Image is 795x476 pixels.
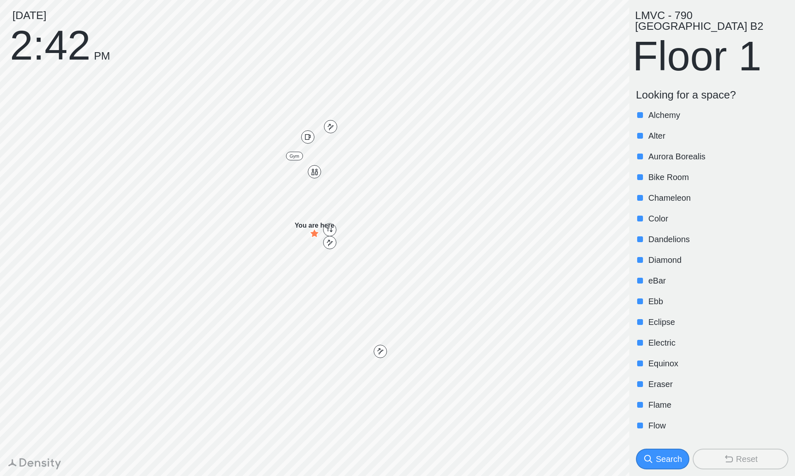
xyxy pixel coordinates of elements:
p: Bike Room [648,171,787,183]
p: Eclipse [648,316,787,328]
p: Electric [648,337,787,349]
p: Color [648,213,787,224]
p: Gym [648,440,787,452]
p: Looking for a space? [636,89,788,101]
p: Dandelions [648,233,787,245]
p: Alter [648,130,787,142]
button: Search [636,449,689,469]
p: Ebb [648,296,787,307]
p: eBar [648,275,787,286]
p: Aurora Borealis [648,151,787,162]
button: Reset [693,449,788,469]
p: Chameleon [648,192,787,204]
div: Search [656,453,682,465]
p: Flow [648,420,787,431]
p: Equinox [648,358,787,369]
p: Flame [648,399,787,411]
div: Reset [736,453,758,465]
p: Eraser [648,378,787,390]
p: Alchemy [648,109,787,121]
p: Diamond [648,254,787,266]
